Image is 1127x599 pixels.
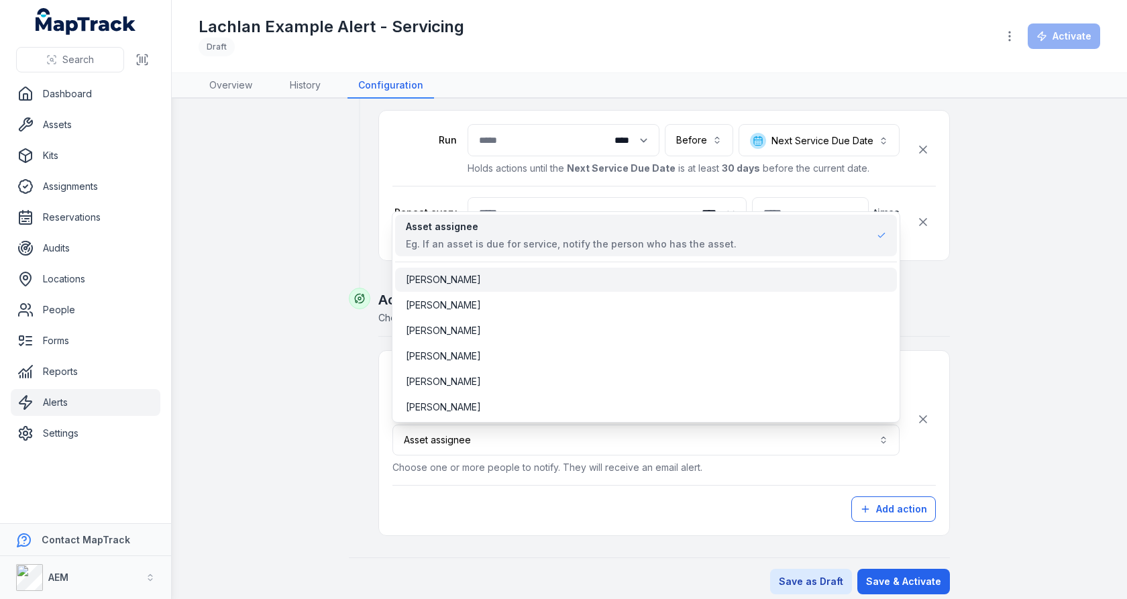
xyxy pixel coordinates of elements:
span: [PERSON_NAME] [406,298,481,312]
div: Asset assignee [392,211,900,423]
span: [PERSON_NAME] [406,375,481,388]
span: [PERSON_NAME] [406,324,481,337]
button: Asset assignee [392,425,900,455]
span: [PERSON_NAME] [406,400,481,414]
span: [PERSON_NAME] [406,349,481,363]
div: Eg. If an asset is due for service, notify the person who has the asset. [406,237,737,251]
span: [PERSON_NAME] [406,273,481,286]
div: Asset assignee [406,220,737,233]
